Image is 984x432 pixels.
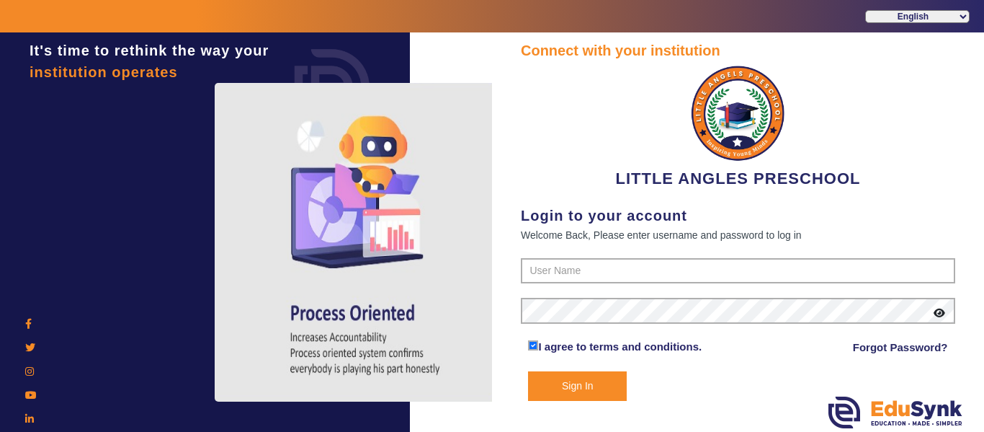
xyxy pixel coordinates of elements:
[521,258,955,284] input: User Name
[521,205,955,226] div: Login to your account
[853,339,948,356] a: Forgot Password?
[215,83,517,402] img: login4.png
[30,43,269,58] span: It's time to rethink the way your
[828,397,962,428] img: edusynk.png
[684,61,792,167] img: be2635b7-6ae6-4ea0-8b31-9ed2eb8b9e03
[521,226,955,244] div: Welcome Back, Please enter username and password to log in
[30,64,178,80] span: institution operates
[521,61,955,190] div: LITTLE ANGLES PRESCHOOL
[528,371,627,401] button: Sign In
[538,340,702,353] a: I agree to terms and conditions.
[278,32,386,141] img: login.png
[521,40,955,61] div: Connect with your institution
